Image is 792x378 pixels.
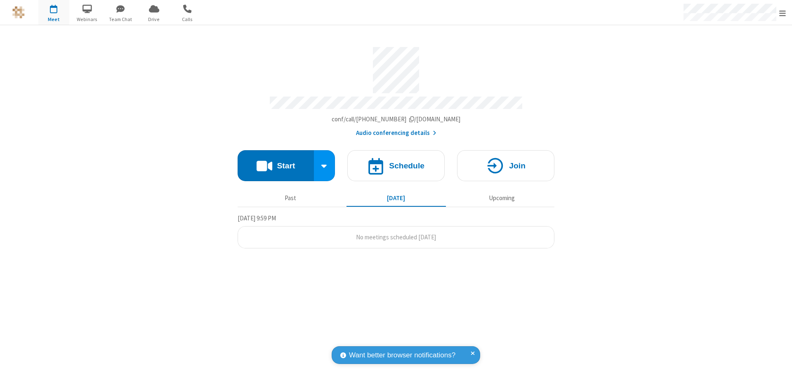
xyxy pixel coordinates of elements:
[105,16,136,23] span: Team Chat
[356,128,436,138] button: Audio conferencing details
[238,214,276,222] span: [DATE] 9:59 PM
[347,150,445,181] button: Schedule
[172,16,203,23] span: Calls
[277,162,295,170] h4: Start
[389,162,424,170] h4: Schedule
[356,233,436,241] span: No meetings scheduled [DATE]
[238,213,554,249] section: Today's Meetings
[238,41,554,138] section: Account details
[12,6,25,19] img: QA Selenium DO NOT DELETE OR CHANGE
[139,16,170,23] span: Drive
[332,115,461,124] button: Copy my meeting room linkCopy my meeting room link
[346,190,446,206] button: [DATE]
[238,150,314,181] button: Start
[72,16,103,23] span: Webinars
[38,16,69,23] span: Meet
[241,190,340,206] button: Past
[452,190,552,206] button: Upcoming
[509,162,526,170] h4: Join
[457,150,554,181] button: Join
[349,350,455,361] span: Want better browser notifications?
[314,150,335,181] div: Start conference options
[332,115,461,123] span: Copy my meeting room link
